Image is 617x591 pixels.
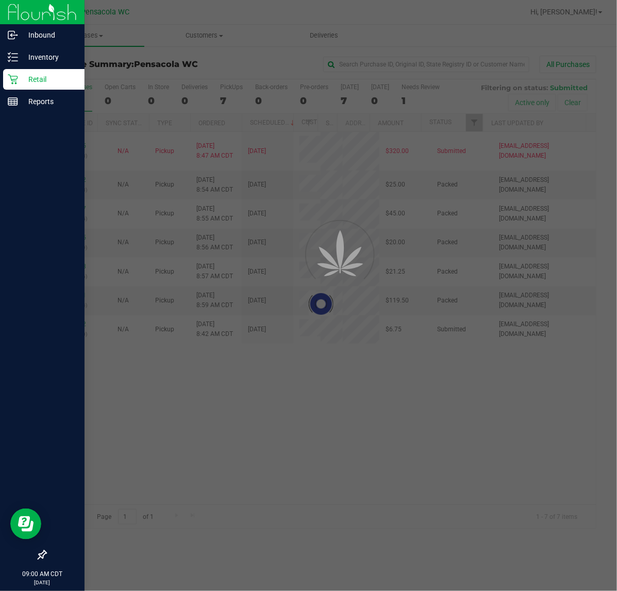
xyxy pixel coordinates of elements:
inline-svg: Retail [8,74,18,85]
inline-svg: Inventory [8,52,18,62]
p: Inbound [18,29,80,41]
p: Inventory [18,51,80,63]
iframe: Resource center [10,509,41,539]
p: Retail [18,73,80,86]
inline-svg: Inbound [8,30,18,40]
inline-svg: Reports [8,96,18,107]
p: Reports [18,95,80,108]
p: [DATE] [5,579,80,586]
p: 09:00 AM CDT [5,569,80,579]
